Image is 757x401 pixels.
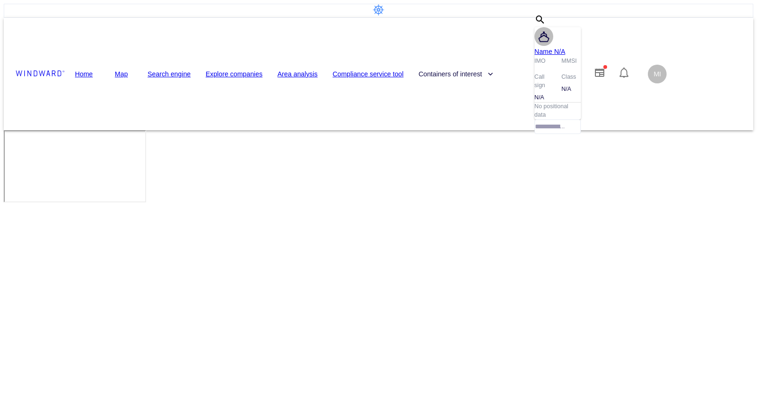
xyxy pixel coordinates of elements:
button: Containers of interest [415,66,497,83]
a: Area analysis [277,68,318,80]
p: IMO [534,57,546,66]
a: Map [115,68,128,80]
button: Home [69,66,99,83]
div: N/A [534,94,554,102]
a: Name N/A [534,46,565,57]
p: No positional data [534,103,581,119]
span: MI [653,70,661,78]
a: Explore companies [206,68,262,80]
a: Compliance service tool [333,68,403,80]
button: Search engine [144,66,194,83]
span: Containers of interest [418,68,493,80]
button: MI [646,63,668,85]
button: Map [106,66,136,83]
button: Area analysis [274,66,321,83]
div: Notification center [618,67,630,81]
div: N/A [562,85,581,94]
a: Search engine [148,68,191,80]
a: Home [75,68,93,80]
iframe: Chat [717,359,750,394]
p: Call sign [534,73,554,90]
p: Class [562,73,576,82]
p: MMSI [562,57,577,66]
button: Compliance service tool [329,66,407,83]
button: Explore companies [202,66,266,83]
